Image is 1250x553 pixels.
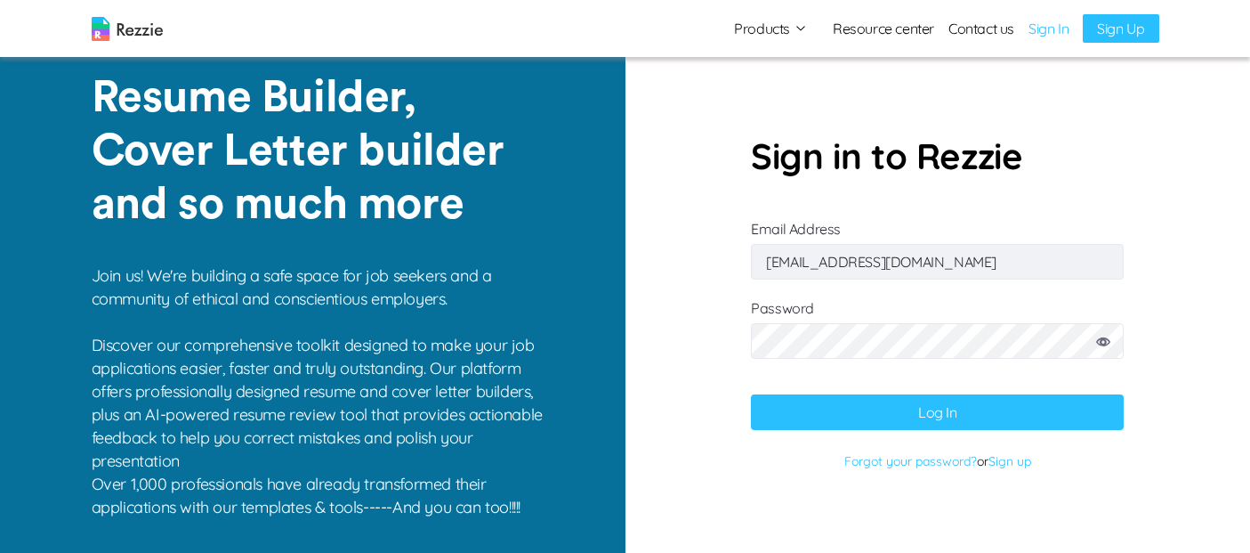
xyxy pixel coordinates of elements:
[751,299,1124,377] label: Password
[92,264,555,473] p: Join us! We're building a safe space for job seekers and a community of ethical and conscientious...
[734,18,808,39] button: Products
[844,453,977,469] a: Forgot your password?
[92,71,536,232] p: Resume Builder, Cover Letter builder and so much more
[751,129,1124,183] p: Sign in to Rezzie
[751,220,1124,271] label: Email Address
[833,18,934,39] a: Resource center
[1083,14,1158,43] a: Sign Up
[1028,18,1069,39] a: Sign In
[92,17,163,41] img: logo
[92,473,555,519] p: Over 1,000 professionals have already transformed their applications with our templates & tools--...
[751,323,1124,359] input: Password
[988,453,1031,469] a: Sign up
[751,394,1124,430] button: Log In
[751,448,1124,475] p: or
[948,18,1014,39] a: Contact us
[751,244,1124,280] input: Email Address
